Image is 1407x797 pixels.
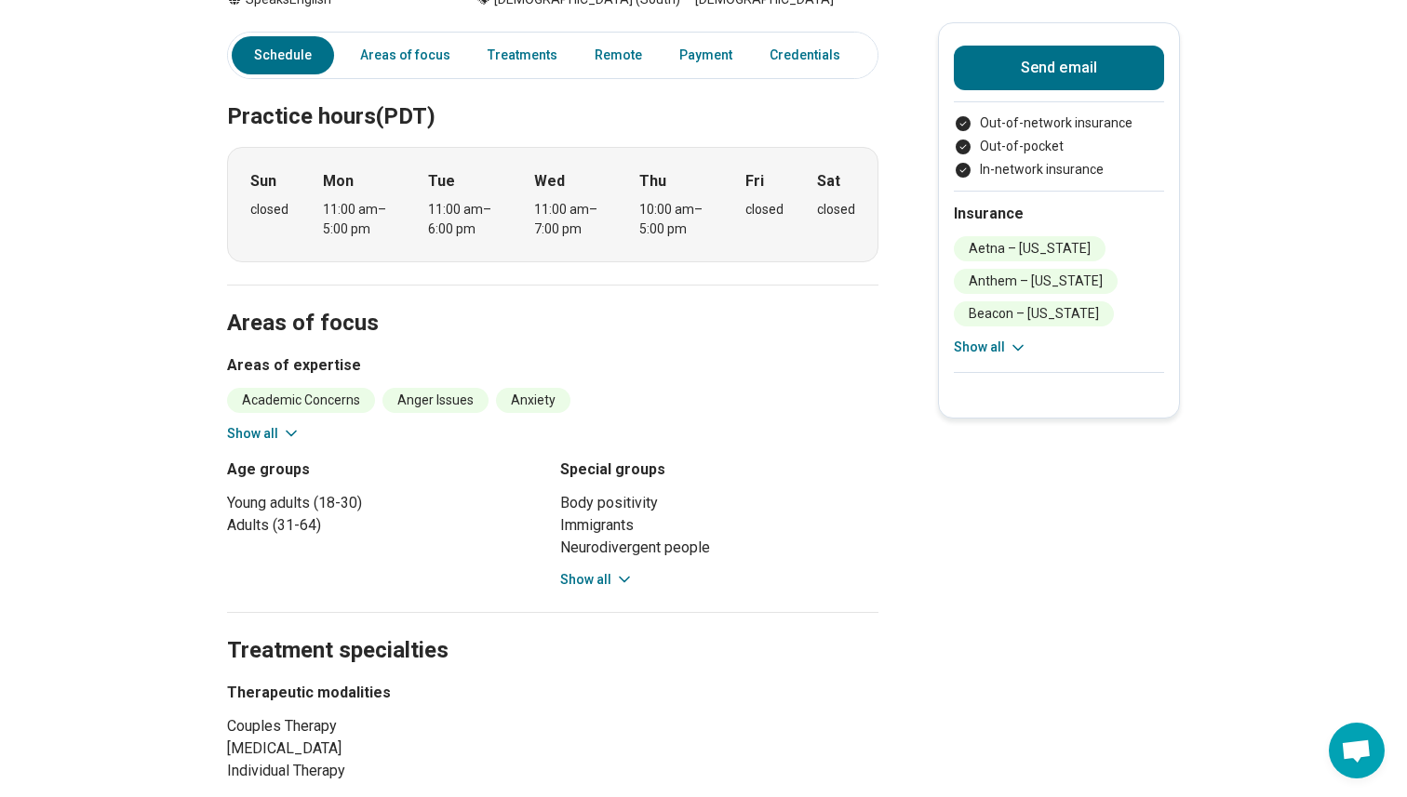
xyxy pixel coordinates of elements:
h3: Special groups [560,458,878,481]
div: closed [250,200,288,219]
a: Credentials [758,36,851,74]
div: 11:00 am – 7:00 pm [534,200,606,239]
div: 10:00 am – 5:00 pm [639,200,711,239]
h2: Insurance [954,203,1164,225]
strong: Mon [323,170,354,193]
strong: Tue [428,170,455,193]
button: Show all [954,338,1027,357]
a: Schedule [232,36,334,74]
li: Anxiety [496,388,570,413]
div: Open chat [1329,723,1385,778]
a: Areas of focus [349,36,462,74]
li: Anger Issues [382,388,489,413]
ul: Payment options [954,113,1164,179]
div: closed [745,200,784,219]
li: Out-of-network insurance [954,113,1164,133]
button: Send email [954,46,1164,90]
strong: Wed [534,170,565,193]
div: When does the program meet? [227,147,878,262]
li: Anthem – [US_STATE] [954,269,1118,294]
li: Body positivity [560,492,878,514]
li: Couples Therapy [227,715,488,737]
strong: Sun [250,170,276,193]
h3: Age groups [227,458,545,481]
strong: Sat [817,170,840,193]
button: Show all [560,570,634,590]
h2: Areas of focus [227,263,878,339]
div: 11:00 am – 6:00 pm [428,200,500,239]
a: Remote [583,36,653,74]
li: Individual Therapy [227,760,488,782]
li: Immigrants [560,514,878,537]
h3: Therapeutic modalities [227,682,488,704]
strong: Thu [639,170,666,193]
li: Aetna – [US_STATE] [954,236,1105,261]
button: Show all [227,424,301,444]
a: Payment [668,36,744,74]
h2: Practice hours (PDT) [227,57,878,133]
strong: Fri [745,170,764,193]
div: 11:00 am – 5:00 pm [323,200,395,239]
li: In-network insurance [954,160,1164,179]
div: closed [817,200,855,219]
h3: Areas of expertise [227,354,878,377]
li: Neurodivergent people [560,537,878,559]
li: [MEDICAL_DATA] [227,737,488,760]
li: Beacon – [US_STATE] [954,301,1114,326]
li: Young adults (18-30) [227,492,545,514]
a: Other [866,36,933,74]
li: Out-of-pocket [954,137,1164,156]
li: Adults (31-64) [227,514,545,537]
a: Treatments [476,36,569,74]
h2: Treatment specialties [227,591,878,667]
li: Academic Concerns [227,388,375,413]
